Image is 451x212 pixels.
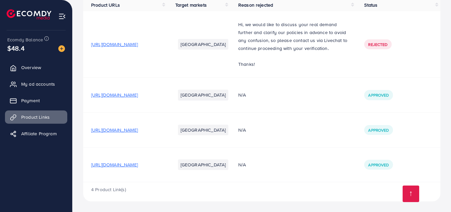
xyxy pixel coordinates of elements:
span: Status [364,2,377,8]
a: My ad accounts [5,77,67,91]
span: [URL][DOMAIN_NAME] [91,92,138,98]
li: [GEOGRAPHIC_DATA] [178,159,229,170]
span: [URL][DOMAIN_NAME] [91,127,138,133]
a: Affiliate Program [5,127,67,140]
a: Payment [5,94,67,107]
img: logo [7,9,51,20]
span: Reason rejected [238,2,273,8]
span: Affiliate Program [21,130,57,137]
span: N/A [238,92,246,98]
li: [GEOGRAPHIC_DATA] [178,90,229,100]
span: $48.4 [7,43,25,53]
span: Ecomdy Balance [7,36,43,43]
span: N/A [238,161,246,168]
span: [URL][DOMAIN_NAME] [91,41,138,48]
li: [GEOGRAPHIC_DATA] [178,125,229,135]
li: [GEOGRAPHIC_DATA] [178,39,229,50]
span: 4 Product Link(s) [91,186,126,193]
span: Target markets [175,2,207,8]
span: N/A [238,127,246,133]
span: Overview [21,64,41,71]
span: Approved [368,127,389,133]
span: [URL][DOMAIN_NAME] [91,161,138,168]
iframe: Chat [423,182,446,207]
span: Product Links [21,114,50,120]
p: Thanks! [238,60,348,68]
a: Overview [5,61,67,74]
span: Payment [21,97,40,104]
p: Hi, we would like to discuss your real demand further and clarify our policies in advance to avoi... [238,21,348,52]
span: Rejected [368,42,387,47]
span: My ad accounts [21,81,55,87]
span: Product URLs [91,2,120,8]
span: Approved [368,162,389,168]
a: Product Links [5,110,67,124]
span: Approved [368,92,389,98]
img: menu [58,13,66,20]
img: image [58,45,65,52]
